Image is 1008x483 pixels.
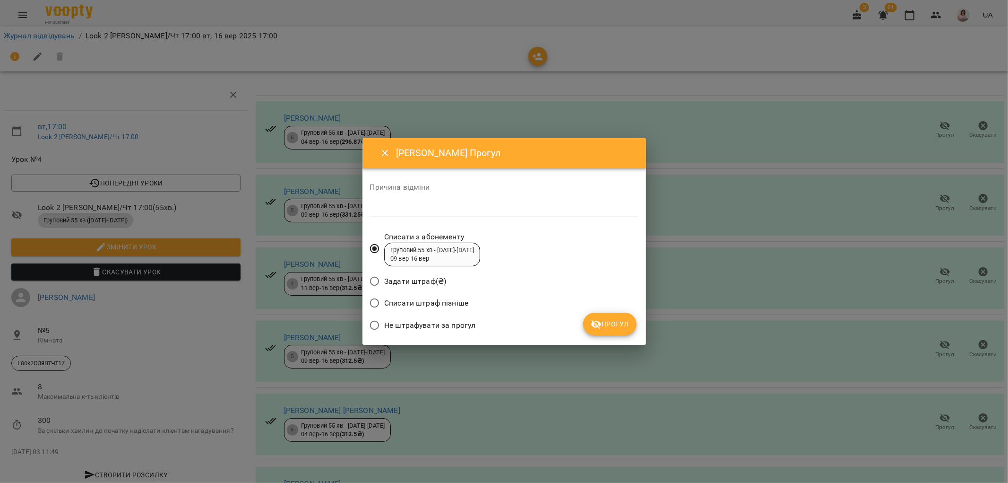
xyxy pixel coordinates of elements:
[384,320,475,331] span: Не штрафувати за прогул
[396,146,634,160] h6: [PERSON_NAME] Прогул
[384,231,480,243] span: Списати з абонементу
[370,184,638,191] label: Причина відміни
[583,313,637,335] button: Прогул
[384,298,468,309] span: Списати штраф пізніше
[591,318,629,330] span: Прогул
[384,276,446,287] span: Задати штраф(₴)
[374,142,396,165] button: Close
[390,246,474,263] div: Груповий 55 хв - [DATE]-[DATE] 09 вер - 16 вер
